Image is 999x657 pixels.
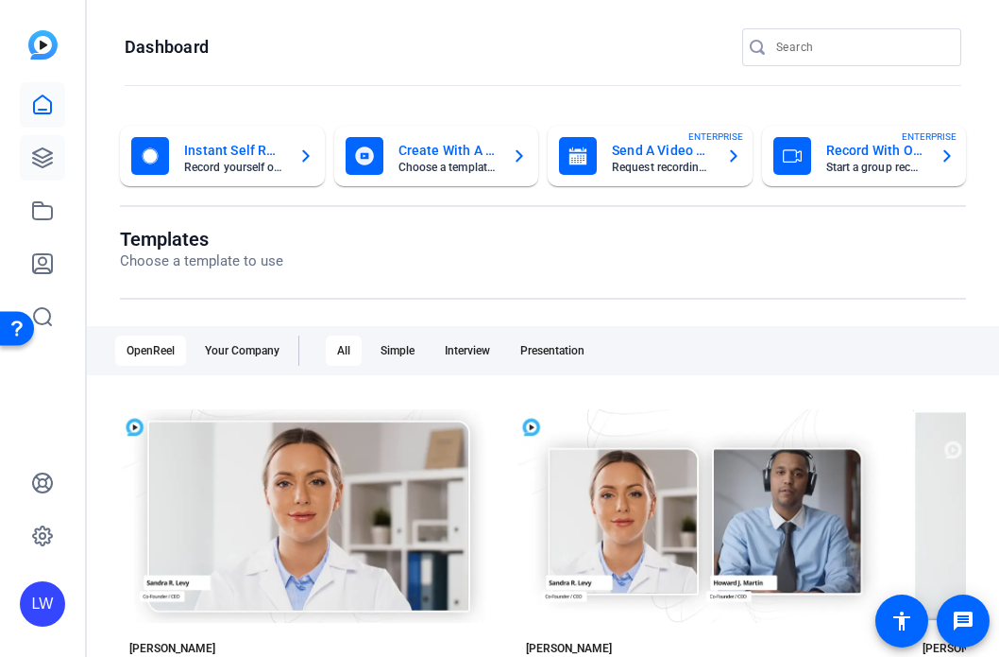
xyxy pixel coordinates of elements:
[125,36,209,59] h1: Dashboard
[120,126,325,186] button: Instant Self RecordRecord yourself or your screen
[28,30,58,60] img: blue-gradient.svg
[334,126,539,186] button: Create With A TemplateChoose a template to get started
[120,228,283,251] h1: Templates
[129,641,215,656] div: [PERSON_NAME]
[120,251,283,272] p: Choose a template to use
[890,610,913,632] mat-icon: accessibility
[612,139,711,162] mat-card-title: Send A Video Request
[433,336,501,366] div: Interview
[509,336,596,366] div: Presentation
[20,581,65,627] div: LW
[776,36,946,59] input: Search
[526,641,612,656] div: [PERSON_NAME]
[369,336,426,366] div: Simple
[826,139,925,162] mat-card-title: Record With Others
[548,126,753,186] button: Send A Video RequestRequest recordings from anyone, anywhereENTERPRISE
[194,336,291,366] div: Your Company
[688,130,743,144] span: ENTERPRISE
[398,139,498,162] mat-card-title: Create With A Template
[612,162,711,173] mat-card-subtitle: Request recordings from anyone, anywhere
[902,130,957,144] span: ENTERPRISE
[952,610,974,632] mat-icon: message
[115,336,186,366] div: OpenReel
[826,162,925,173] mat-card-subtitle: Start a group recording session
[184,139,283,162] mat-card-title: Instant Self Record
[326,336,362,366] div: All
[762,126,967,186] button: Record With OthersStart a group recording sessionENTERPRISE
[398,162,498,173] mat-card-subtitle: Choose a template to get started
[184,162,283,173] mat-card-subtitle: Record yourself or your screen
